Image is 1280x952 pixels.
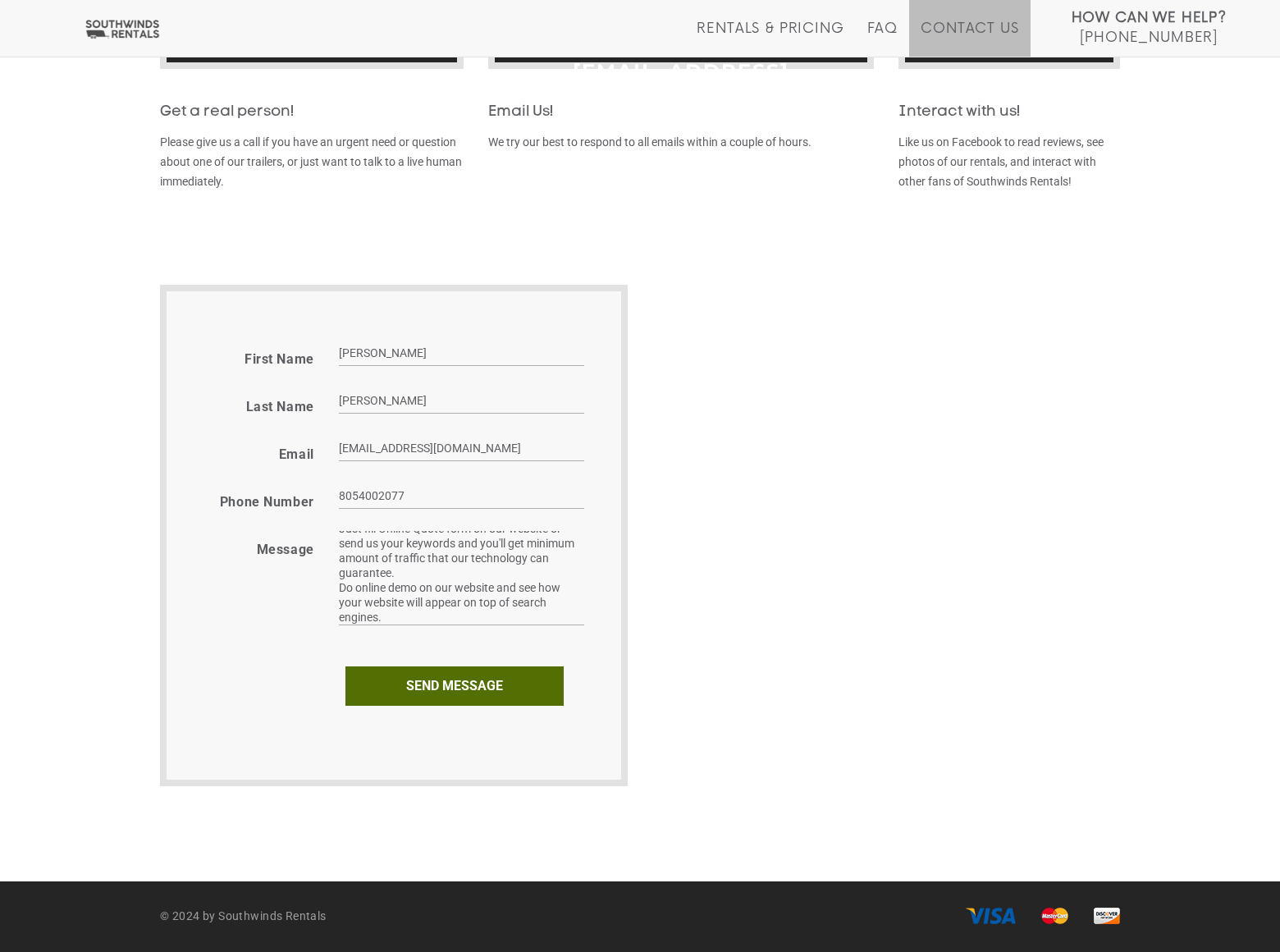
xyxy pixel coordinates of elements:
span: [PHONE_NUMBER] [1080,30,1218,46]
strong: How Can We Help? [1072,10,1227,26]
p: Please give us a call if you have an urgent need or question about one of our trailers, or just w... [160,132,464,191]
h3: Interact with us! [898,104,1120,121]
strong: © 2024 by Southwinds Rentals [160,909,327,922]
h3: Email Us! [488,104,874,121]
a: [EMAIL_ADDRESS][DOMAIN_NAME] [499,46,863,148]
img: discover [1094,908,1120,924]
img: visa [966,908,1016,924]
p: We try our best to respond to all emails within a couple of hours. [488,132,874,152]
label: Message [257,542,314,558]
a: How Can We Help? [PHONE_NUMBER] [1072,8,1227,44]
a: FAQ [867,21,898,57]
label: Phone number [220,494,314,510]
a: Rentals & Pricing [697,21,843,57]
label: First name [245,351,314,368]
input: Send message [345,666,564,706]
img: Southwinds Rentals Logo [82,19,162,39]
img: master card [1041,908,1068,924]
p: Like us on Facebook to read reviews, see photos of our rentals, and interact with other fans of S... [898,132,1120,191]
label: Email [279,446,314,463]
h3: Get a real person! [160,104,464,121]
a: Contact Us [921,21,1018,57]
label: Last name [246,399,314,415]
